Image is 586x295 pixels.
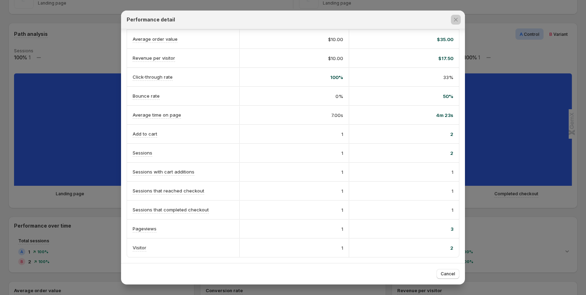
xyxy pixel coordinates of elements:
p: Average time on page [133,111,181,118]
p: Click-through rate [133,73,173,80]
p: Sessions that completed checkout [133,206,209,213]
span: 2 [450,150,453,157]
p: Sessions that reached checkout [133,187,204,194]
span: 100% [330,74,343,81]
button: Close [451,15,461,25]
p: Sessions [133,149,152,156]
span: 50% [443,93,453,100]
p: Average order value [133,35,178,42]
span: 4m 23s [436,112,453,119]
span: 1 [341,225,343,232]
span: 1 [341,206,343,214]
span: 1 [341,244,343,251]
span: 1 [452,188,453,195]
span: 7.00s [331,112,343,119]
span: 1 [341,169,343,176]
span: $10.00 [328,55,343,62]
span: $17.50 [438,55,453,62]
span: 1 [341,131,343,138]
span: 2 [450,244,453,251]
p: Sessions with cart additions [133,168,194,175]
p: Add to cart [133,130,157,137]
p: Pageviews [133,225,157,232]
span: 3 [451,225,453,232]
span: 0% [335,93,343,100]
span: 1 [452,169,453,176]
p: Revenue per visitor [133,54,175,61]
span: $10.00 [328,36,343,43]
span: 1 [341,188,343,195]
p: Bounce rate [133,92,160,99]
span: $35.00 [437,36,453,43]
span: Cancel [441,271,455,277]
p: Visitor [133,244,146,251]
span: 1 [452,206,453,214]
span: 1 [341,150,343,157]
span: 2 [450,131,453,138]
button: Cancel [437,269,459,279]
h2: Performance detail [127,16,175,23]
span: 33% [443,74,453,81]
